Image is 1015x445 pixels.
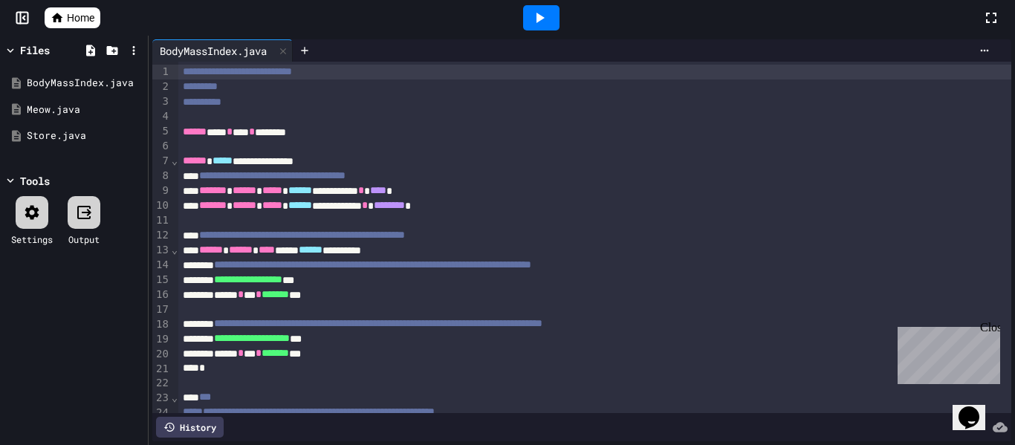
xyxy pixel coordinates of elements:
div: 9 [152,183,171,198]
div: Tools [20,173,50,189]
span: Home [67,10,94,25]
div: 7 [152,154,171,169]
div: 21 [152,362,171,377]
div: BodyMassIndex.java [152,43,274,59]
div: 6 [152,139,171,154]
div: 4 [152,109,171,124]
div: 12 [152,228,171,243]
div: BodyMassIndex.java [152,39,293,62]
div: 13 [152,243,171,258]
div: 2 [152,79,171,94]
div: Files [20,42,50,58]
div: Store.java [27,129,143,143]
iframe: chat widget [953,386,1000,430]
div: History [156,417,224,438]
div: 5 [152,124,171,139]
div: BodyMassIndex.java [27,76,143,91]
span: Fold line [171,244,178,256]
div: Meow.java [27,103,143,117]
div: 19 [152,332,171,347]
div: Settings [11,233,53,246]
div: Chat with us now!Close [6,6,103,94]
div: 18 [152,317,171,332]
div: 8 [152,169,171,183]
div: 22 [152,376,171,391]
span: Fold line [171,155,178,166]
span: Fold line [171,392,178,403]
div: 10 [152,198,171,213]
div: 20 [152,347,171,362]
a: Home [45,7,100,28]
div: 3 [152,94,171,109]
div: 17 [152,302,171,317]
div: 15 [152,273,171,288]
div: 16 [152,288,171,302]
div: 11 [152,213,171,228]
div: 23 [152,391,171,406]
div: 1 [152,65,171,79]
iframe: chat widget [892,321,1000,384]
div: Output [68,233,100,246]
div: 24 [152,406,171,420]
div: 14 [152,258,171,273]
